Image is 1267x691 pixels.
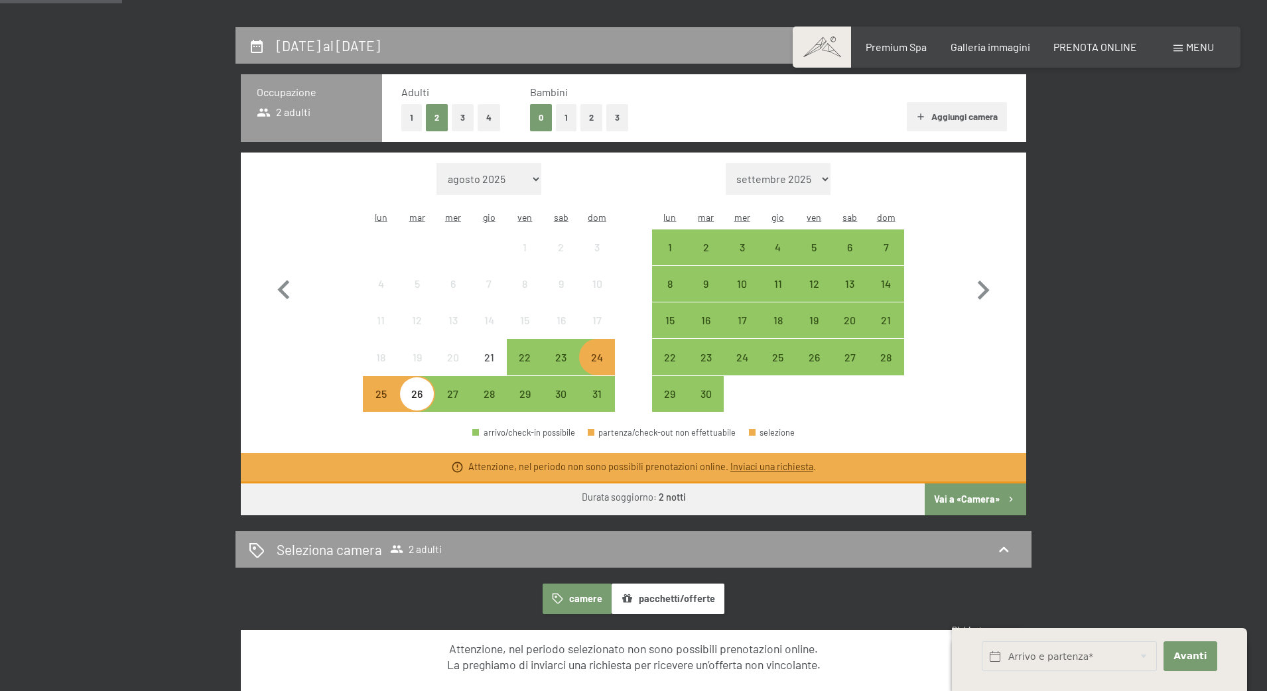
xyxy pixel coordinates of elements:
[659,491,686,503] b: 2 notti
[435,266,471,302] div: Wed Aug 06 2025
[277,37,380,54] h2: [DATE] al [DATE]
[543,376,579,412] div: arrivo/check-in possibile
[833,352,866,385] div: 27
[762,352,795,385] div: 25
[606,104,628,131] button: 3
[364,279,397,312] div: 4
[724,302,760,338] div: arrivo/check-in possibile
[832,266,868,302] div: arrivo/check-in possibile
[833,242,866,275] div: 6
[580,389,614,422] div: 31
[868,302,904,338] div: Sun Sep 21 2025
[543,376,579,412] div: Sat Aug 30 2025
[363,266,399,302] div: Mon Aug 04 2025
[277,540,382,559] h2: Seleziona camera
[688,229,724,265] div: Tue Sep 02 2025
[556,104,576,131] button: 1
[399,266,434,302] div: Tue Aug 05 2025
[868,339,904,375] div: arrivo/check-in possibile
[472,428,575,437] div: arrivo/check-in possibile
[401,86,429,98] span: Adulti
[472,315,505,348] div: 14
[868,266,904,302] div: arrivo/check-in possibile
[400,315,433,348] div: 12
[508,279,541,312] div: 8
[543,339,579,375] div: Sat Aug 23 2025
[507,376,543,412] div: arrivo/check-in possibile
[375,212,387,223] abbr: lunedì
[951,40,1030,53] span: Galleria immagini
[426,104,448,131] button: 2
[762,315,795,348] div: 18
[257,85,366,99] h3: Occupazione
[580,104,602,131] button: 2
[436,352,470,385] div: 20
[688,376,724,412] div: arrivo/check-in possibile
[771,212,784,223] abbr: giovedì
[554,212,568,223] abbr: sabato
[868,339,904,375] div: Sun Sep 28 2025
[796,266,832,302] div: Fri Sep 12 2025
[663,212,676,223] abbr: lunedì
[724,302,760,338] div: Wed Sep 17 2025
[400,389,433,422] div: 26
[612,584,724,614] button: pacchetti/offerte
[652,339,688,375] div: arrivo/check-in possibile
[507,376,543,412] div: Fri Aug 29 2025
[471,302,507,338] div: Thu Aug 14 2025
[471,376,507,412] div: arrivo/check-in possibile
[543,229,579,265] div: arrivo/check-in non effettuabile
[435,302,471,338] div: arrivo/check-in non effettuabile
[730,461,813,472] a: Inviaci una richiesta
[507,339,543,375] div: arrivo/check-in possibile
[688,266,724,302] div: Tue Sep 09 2025
[689,389,722,422] div: 30
[507,229,543,265] div: Fri Aug 01 2025
[688,302,724,338] div: arrivo/check-in possibile
[689,279,722,312] div: 9
[907,102,1007,131] button: Aggiungi camera
[399,302,434,338] div: Tue Aug 12 2025
[724,266,760,302] div: Wed Sep 10 2025
[760,302,796,338] div: Thu Sep 18 2025
[870,242,903,275] div: 7
[588,212,606,223] abbr: domenica
[580,279,614,312] div: 10
[582,491,686,504] div: Durata soggiorno:
[724,229,760,265] div: Wed Sep 03 2025
[390,542,442,556] span: 2 adulti
[545,279,578,312] div: 9
[866,40,927,53] a: Premium Spa
[517,212,532,223] abbr: venerdì
[579,229,615,265] div: Sun Aug 03 2025
[925,483,1026,515] button: Vai a «Camera»
[472,279,505,312] div: 7
[796,266,832,302] div: arrivo/check-in possibile
[652,229,688,265] div: arrivo/check-in possibile
[507,339,543,375] div: Fri Aug 22 2025
[507,266,543,302] div: Fri Aug 08 2025
[842,212,857,223] abbr: sabato
[530,86,568,98] span: Bambini
[468,460,816,473] div: Attenzione, nel periodo non sono possibili prenotazioni online. .
[652,266,688,302] div: Mon Sep 08 2025
[796,339,832,375] div: arrivo/check-in possibile
[653,315,687,348] div: 15
[833,279,866,312] div: 13
[508,315,541,348] div: 15
[543,229,579,265] div: Sat Aug 02 2025
[409,212,425,223] abbr: martedì
[797,279,831,312] div: 12
[797,315,831,348] div: 19
[435,302,471,338] div: Wed Aug 13 2025
[435,376,471,412] div: Wed Aug 27 2025
[435,339,471,375] div: arrivo/check-in non effettuabile
[399,339,434,375] div: arrivo/check-in non effettuabile
[364,352,397,385] div: 18
[579,266,615,302] div: arrivo/check-in non effettuabile
[870,352,903,385] div: 28
[1164,641,1217,671] button: Avanti
[579,339,615,375] div: arrivo/check-in possibile
[724,339,760,375] div: Wed Sep 24 2025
